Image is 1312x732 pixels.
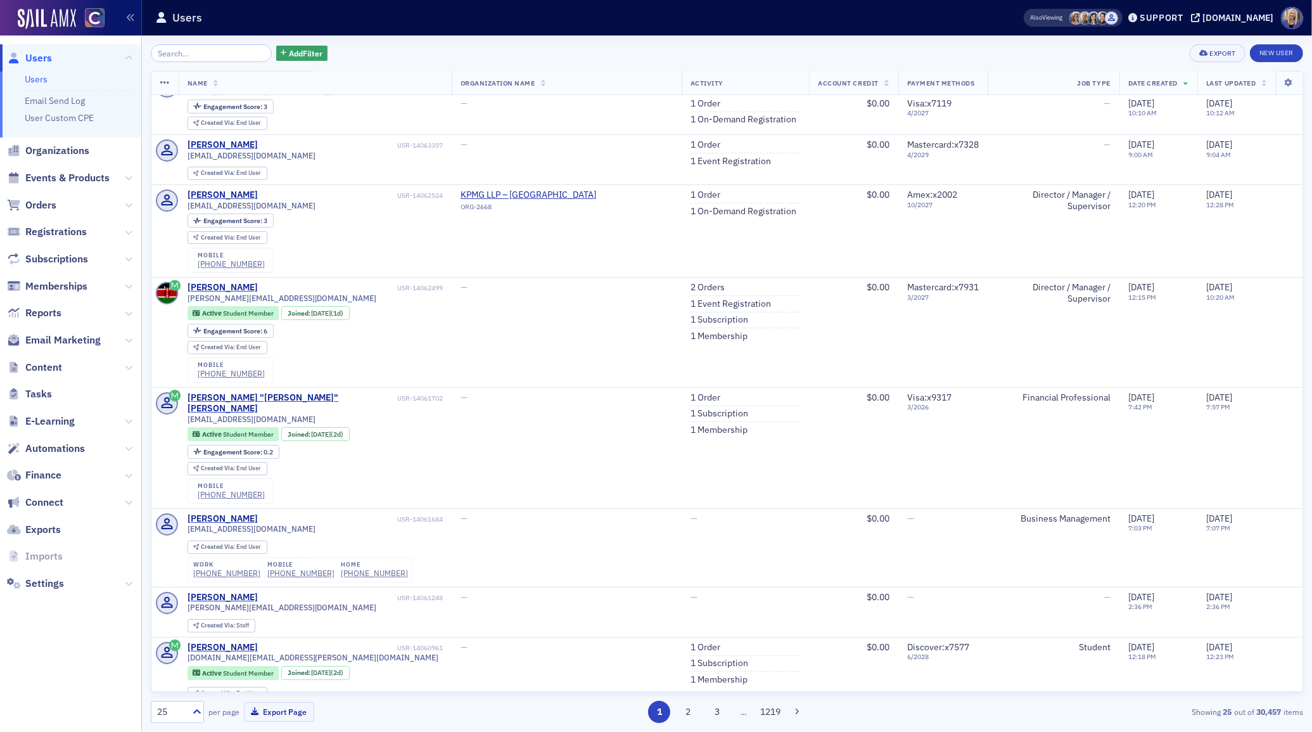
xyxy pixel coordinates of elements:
a: Connect [7,496,63,510]
div: Created Via: End User [188,167,267,180]
span: Engagement Score : [203,326,264,335]
a: [PERSON_NAME] [188,139,258,151]
span: Users [25,51,52,65]
time: 12:20 PM [1128,200,1156,209]
span: [DATE] [311,430,331,439]
div: Engagement Score: 3 [188,214,274,228]
a: Users [7,51,52,65]
div: 3 [203,217,267,224]
a: Subscriptions [7,252,88,266]
span: Subscriptions [25,252,88,266]
span: [DOMAIN_NAME][EMAIL_ADDRESS][PERSON_NAME][DOMAIN_NAME] [188,653,439,662]
span: KPMG LLP – Denver [461,189,597,201]
a: Imports [7,549,63,563]
span: Organization Name [461,79,535,87]
span: — [461,591,468,603]
span: Active [202,430,223,439]
span: — [907,513,914,524]
a: 1 Order [691,139,720,151]
span: — [461,98,468,109]
span: Joined : [288,309,312,318]
span: [PERSON_NAME][EMAIL_ADDRESS][DOMAIN_NAME] [188,603,377,612]
a: 2 Orders [691,282,725,293]
span: $0.00 [867,641,889,653]
span: — [691,591,697,603]
span: Discover : x7577 [907,641,969,653]
span: Student Member [223,309,274,318]
button: AddFilter [276,46,328,61]
span: [DATE] [1128,281,1154,293]
a: 1 Order [691,189,720,201]
div: Student [997,642,1111,653]
a: Email Send Log [25,95,85,106]
span: 3 / 2027 [907,293,979,302]
span: Joined : [288,669,312,677]
div: Financial Professional [997,392,1111,404]
span: [EMAIL_ADDRESS][DOMAIN_NAME] [188,524,315,534]
span: Email Marketing [25,333,101,347]
span: Reports [25,306,61,320]
a: E-Learning [7,414,75,428]
span: Events & Products [25,171,110,185]
div: (1d) [311,309,343,318]
span: [DATE] [1206,281,1232,293]
time: 12:15 PM [1128,293,1156,302]
a: [PHONE_NUMBER] [198,259,265,269]
span: Exports [25,523,61,537]
div: [PERSON_NAME] [188,592,258,603]
a: Tasks [7,387,52,401]
img: SailAMX [85,8,105,28]
span: — [1104,139,1111,150]
div: End User [201,120,261,127]
img: SailAMX [18,9,76,29]
a: [PERSON_NAME] [188,513,258,525]
span: [DATE] [1206,392,1232,403]
span: Mastercard : x7931 [907,281,979,293]
div: 6 [203,328,267,335]
span: Active [202,309,223,318]
a: Reports [7,306,61,320]
a: View Homepage [76,8,105,30]
span: $0.00 [867,513,889,524]
span: Pamela Galey-Coleman [1096,11,1109,25]
span: Engagement Score : [203,102,264,111]
span: Memberships [25,279,87,293]
span: Name [188,79,208,87]
button: 1219 [759,701,781,723]
span: Student Member [223,430,274,439]
div: Created Via: End User [188,117,267,130]
span: Created Via : [201,543,236,551]
span: Imports [25,549,63,563]
div: End User [201,544,261,551]
div: Joined: 2025-09-30 00:00:00 [281,666,350,680]
div: End User [201,344,261,351]
div: mobile [198,252,265,259]
a: [PERSON_NAME] [188,282,258,293]
a: Content [7,361,62,375]
div: home [341,561,408,568]
span: [DATE] [1206,641,1232,653]
a: Organizations [7,144,89,158]
span: Job Type [1078,79,1111,87]
div: Support [1140,12,1183,23]
a: 1 Order [691,98,720,110]
div: USR-14063357 [260,141,443,150]
div: USR-14061684 [260,515,443,523]
h1: Users [172,10,202,25]
time: 7:57 PM [1206,402,1230,411]
a: 1 Membership [691,674,748,686]
span: Date Created [1128,79,1178,87]
button: Export [1190,44,1245,62]
a: 1 Membership [691,425,748,436]
a: [PHONE_NUMBER] [193,568,260,578]
div: Joined: 2025-10-01 00:00:00 [281,306,350,320]
div: [PHONE_NUMBER] [267,568,334,578]
span: 4 / 2029 [907,151,979,159]
span: Automations [25,442,85,456]
span: Created Via : [201,119,236,127]
span: Created Via : [201,169,236,177]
